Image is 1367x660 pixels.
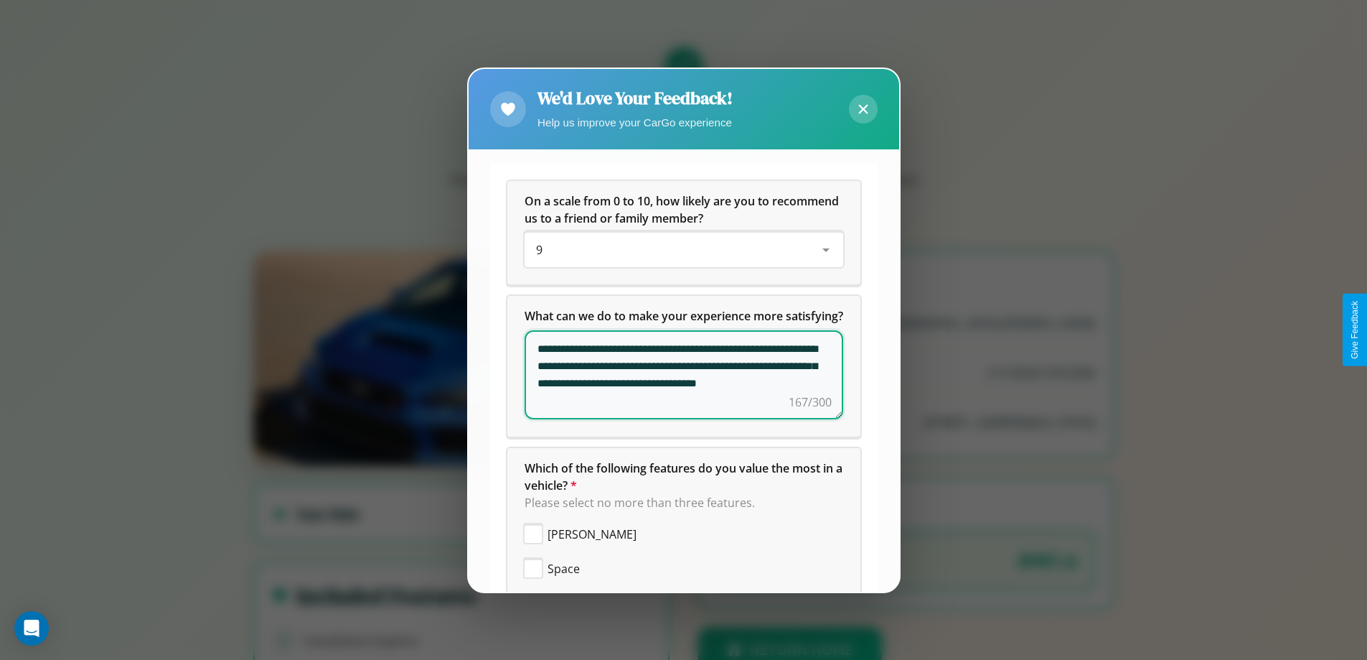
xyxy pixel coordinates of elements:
span: [PERSON_NAME] [548,526,636,543]
span: What can we do to make your experience more satisfying? [525,308,843,324]
div: On a scale from 0 to 10, how likely are you to recommend us to a friend or family member? [507,181,860,284]
span: Which of the following features do you value the most in a vehicle? [525,460,845,493]
div: 167/300 [789,394,832,411]
div: Give Feedback [1350,301,1360,359]
span: Please select no more than three features. [525,495,755,511]
div: On a scale from 0 to 10, how likely are you to recommend us to a friend or family member? [525,233,843,267]
span: On a scale from 0 to 10, how likely are you to recommend us to a friend or family member? [525,193,842,226]
h2: We'd Love Your Feedback! [537,86,733,110]
p: Help us improve your CarGo experience [537,113,733,132]
h5: On a scale from 0 to 10, how likely are you to recommend us to a friend or family member? [525,192,843,227]
span: Space [548,560,580,577]
div: Open Intercom Messenger [14,611,49,646]
span: 9 [536,242,542,258]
